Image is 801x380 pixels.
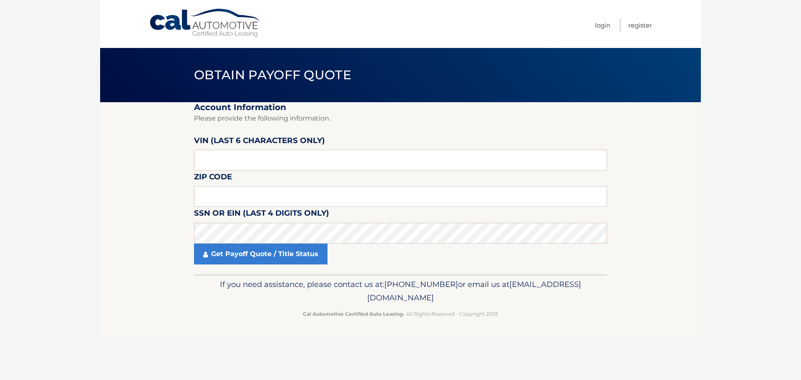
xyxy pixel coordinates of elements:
a: Get Payoff Quote / Title Status [194,244,327,264]
p: - All Rights Reserved - Copyright 2025 [199,310,602,318]
label: Zip Code [194,171,232,186]
a: Login [595,18,610,32]
label: VIN (last 6 characters only) [194,134,325,150]
a: Cal Automotive [149,8,262,38]
span: Obtain Payoff Quote [194,67,351,83]
strong: Cal Automotive Certified Auto Leasing [303,311,403,317]
p: If you need assistance, please contact us at: or email us at [199,278,602,305]
h2: Account Information [194,102,607,113]
span: [PHONE_NUMBER] [384,279,458,289]
a: Register [628,18,652,32]
p: Please provide the following information. [194,113,607,124]
label: SSN or EIN (last 4 digits only) [194,207,329,222]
